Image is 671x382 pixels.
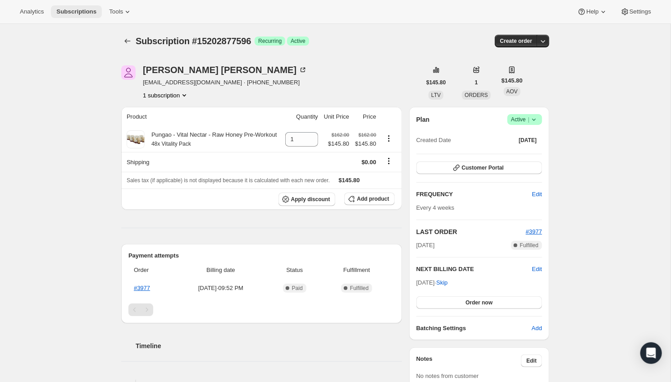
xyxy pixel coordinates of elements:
span: [DATE] · [416,279,448,286]
th: Price [352,107,379,127]
span: LTV [431,92,441,98]
button: Subscriptions [51,5,102,18]
span: [DATE] · 09:52 PM [177,284,265,293]
span: $145.80 [426,79,446,86]
span: Add product [357,195,389,203]
span: $0.00 [361,159,376,166]
span: [DATE] [519,137,537,144]
button: Tools [104,5,137,18]
span: Order now [466,299,493,306]
h3: Notes [416,354,521,367]
span: Settings [630,8,651,15]
span: Fulfilled [520,242,539,249]
div: [PERSON_NAME] [PERSON_NAME] [143,65,307,74]
nav: Pagination [128,304,395,316]
span: Sales tax (if applicable) is not displayed because it is calculated with each new order. [127,177,330,184]
button: Add [526,321,548,336]
button: #3977 [526,227,542,236]
span: $145.80 [328,139,349,148]
span: AOV [507,88,518,95]
th: Order [128,260,174,280]
button: Add product [344,193,394,205]
span: Recurring [258,37,282,45]
button: Product actions [382,133,396,143]
button: $145.80 [421,76,451,89]
small: $162.00 [359,132,376,138]
button: Skip [431,276,453,290]
span: Created Date [416,136,451,145]
th: Quantity [282,107,321,127]
small: $162.00 [332,132,349,138]
small: 48x Vitality Pack [151,141,191,147]
button: Edit [527,187,548,202]
div: Open Intercom Messenger [640,342,662,364]
span: Analytics [20,8,44,15]
span: Subscriptions [56,8,96,15]
a: #3977 [134,285,150,291]
h2: Plan [416,115,430,124]
button: 1 [470,76,484,89]
h2: NEXT BILLING DATE [416,265,532,274]
button: Subscriptions [121,35,134,47]
span: Fulfillment [324,266,389,275]
h6: Batching Settings [416,324,532,333]
button: Create order [495,35,538,47]
button: [DATE] [513,134,542,147]
button: Edit [532,265,542,274]
button: Shipping actions [382,156,396,166]
div: Pungao - Vital Nectar - Raw Honey Pre-Workout [145,130,277,148]
span: 1 [475,79,478,86]
span: Active [511,115,539,124]
span: Edit [526,357,537,364]
span: ORDERS [465,92,488,98]
button: Edit [521,354,542,367]
span: $145.80 [339,177,360,184]
th: Shipping [121,152,282,172]
button: Customer Portal [416,161,542,174]
a: #3977 [526,228,542,235]
span: Add [532,324,542,333]
span: Alex Martinez [121,65,136,80]
h2: Timeline [136,341,402,350]
span: Tools [109,8,123,15]
button: Apply discount [278,193,336,206]
th: Product [121,107,282,127]
button: Product actions [143,91,189,100]
span: Customer Portal [462,164,504,171]
span: Subscription #15202877596 [136,36,251,46]
span: No notes from customer [416,373,479,379]
span: Every 4 weeks [416,204,455,211]
span: $145.80 [355,139,376,148]
span: [DATE] [416,241,435,250]
span: Active [291,37,306,45]
span: Apply discount [291,196,330,203]
span: [EMAIL_ADDRESS][DOMAIN_NAME] · [PHONE_NUMBER] [143,78,307,87]
span: Billing date [177,266,265,275]
button: Analytics [14,5,49,18]
h2: LAST ORDER [416,227,526,236]
button: Order now [416,296,542,309]
span: Edit [532,190,542,199]
span: Paid [292,285,303,292]
span: | [528,116,529,123]
button: Settings [615,5,657,18]
span: $145.80 [502,76,523,85]
span: Create order [500,37,532,45]
h2: Payment attempts [128,251,395,260]
button: Help [572,5,613,18]
span: Help [586,8,598,15]
span: Status [270,266,319,275]
span: Fulfilled [350,285,369,292]
th: Unit Price [321,107,352,127]
img: product img [127,130,145,148]
span: Skip [436,278,447,287]
h2: FREQUENCY [416,190,532,199]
